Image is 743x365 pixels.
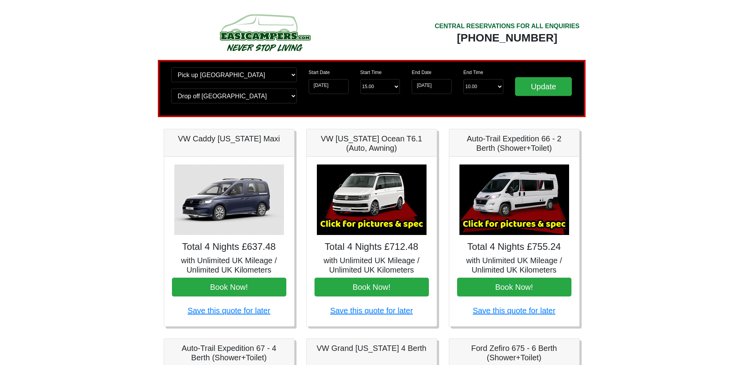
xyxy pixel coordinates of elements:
[172,134,286,143] h5: VW Caddy [US_STATE] Maxi
[435,31,580,45] div: [PHONE_NUMBER]
[457,134,571,153] h5: Auto-Trail Expedition 66 - 2 Berth (Shower+Toilet)
[315,134,429,153] h5: VW [US_STATE] Ocean T6.1 (Auto, Awning)
[473,306,555,315] a: Save this quote for later
[315,256,429,275] h5: with Unlimited UK Mileage / Unlimited UK Kilometers
[174,164,284,235] img: VW Caddy California Maxi
[457,343,571,362] h5: Ford Zefiro 675 - 6 Berth (Shower+Toilet)
[315,343,429,353] h5: VW Grand [US_STATE] 4 Berth
[459,164,569,235] img: Auto-Trail Expedition 66 - 2 Berth (Shower+Toilet)
[412,79,452,94] input: Return Date
[360,69,382,76] label: Start Time
[315,278,429,296] button: Book Now!
[457,278,571,296] button: Book Now!
[309,79,349,94] input: Start Date
[172,278,286,296] button: Book Now!
[309,69,330,76] label: Start Date
[412,69,431,76] label: End Date
[317,164,427,235] img: VW California Ocean T6.1 (Auto, Awning)
[188,306,270,315] a: Save this quote for later
[315,241,429,253] h4: Total 4 Nights £712.48
[330,306,413,315] a: Save this quote for later
[190,11,339,54] img: campers-checkout-logo.png
[172,241,286,253] h4: Total 4 Nights £637.48
[515,77,572,96] input: Update
[172,343,286,362] h5: Auto-Trail Expedition 67 - 4 Berth (Shower+Toilet)
[435,22,580,31] div: CENTRAL RESERVATIONS FOR ALL ENQUIRIES
[457,256,571,275] h5: with Unlimited UK Mileage / Unlimited UK Kilometers
[457,241,571,253] h4: Total 4 Nights £755.24
[172,256,286,275] h5: with Unlimited UK Mileage / Unlimited UK Kilometers
[463,69,483,76] label: End Time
